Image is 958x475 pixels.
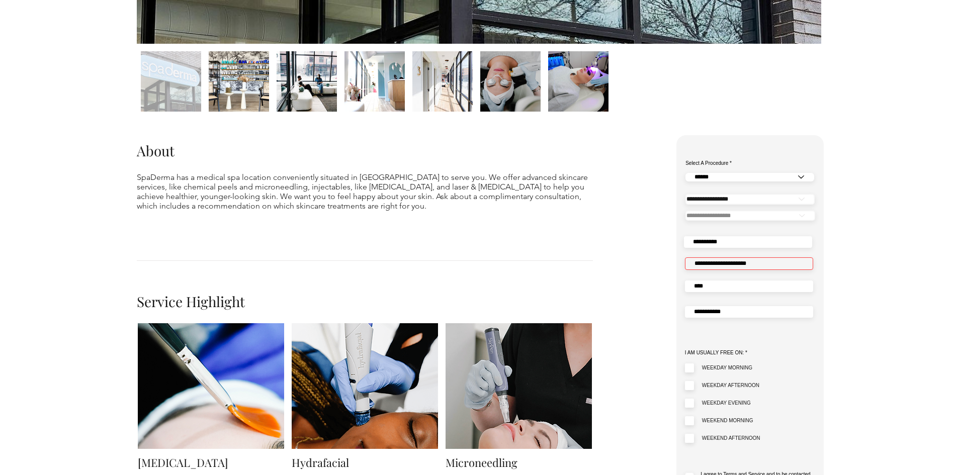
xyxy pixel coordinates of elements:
a: Microneedling [446,455,517,470]
span: WEEKEND AFTERNOON [702,435,760,441]
select: Confirm Your MedSpa [685,194,815,205]
span: WEEKEND MORNING [702,418,753,423]
h2: About [137,141,310,160]
label: Select A Procedure [685,161,814,166]
a: [MEDICAL_DATA] [138,455,228,470]
a: Hydrafacial [292,455,349,470]
span: WEEKDAY MORNING [702,365,752,370]
span: WEEKDAY AFTERNOON [702,383,759,388]
h2: Service Highlight [137,292,310,311]
p: SpaDerma has a medical spa location conveniently situated in [GEOGRAPHIC_DATA] to serve you. We o... [137,172,591,211]
div: I AM USUALLY FREE ON: [685,350,812,355]
span: WEEKDAY EVENING [702,400,751,406]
